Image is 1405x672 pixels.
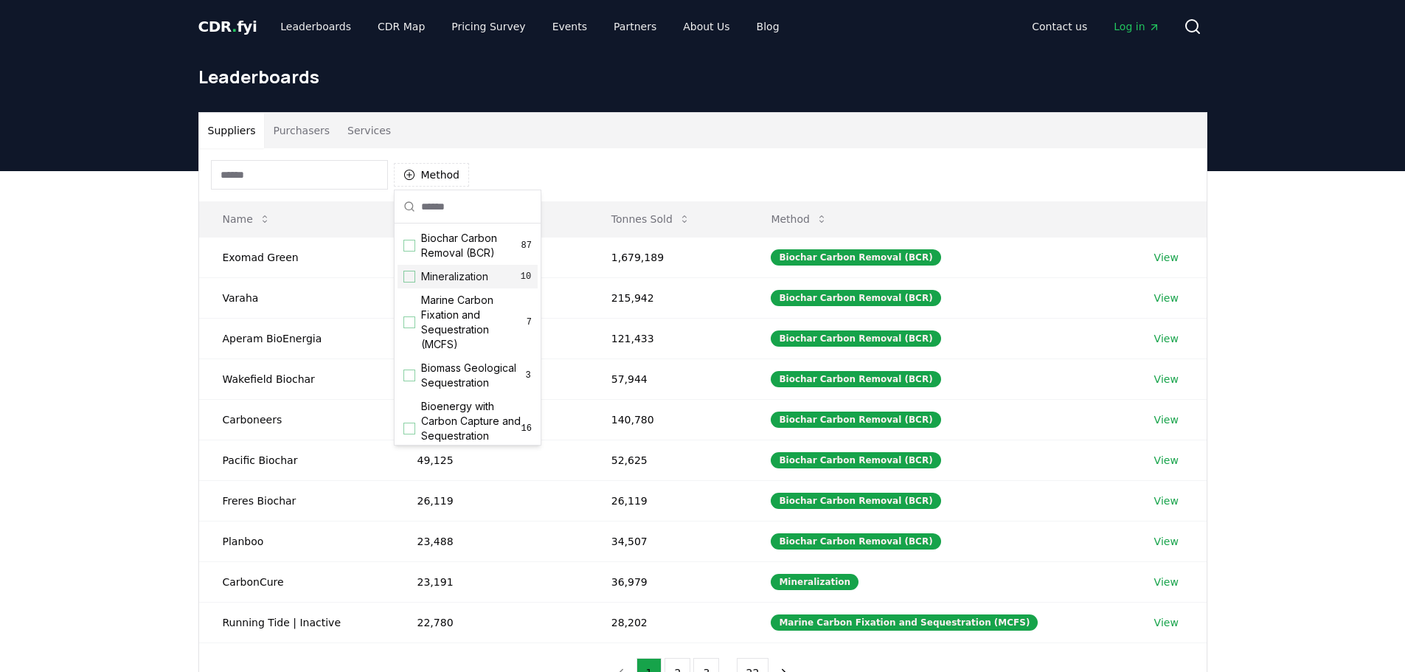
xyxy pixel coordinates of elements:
button: Name [211,204,282,234]
a: Partners [602,13,668,40]
td: Running Tide | Inactive [199,602,394,642]
span: 10 [520,271,532,283]
td: Planboo [199,521,394,561]
span: Biomass Geological Sequestration [421,361,524,390]
td: 23,488 [394,521,588,561]
div: Biochar Carbon Removal (BCR) [771,330,940,347]
td: 26,119 [394,480,588,521]
td: 121,433 [588,318,748,358]
a: Contact us [1020,13,1099,40]
td: Exomad Green [199,237,394,277]
button: Services [339,113,400,148]
button: Suppliers [199,113,265,148]
a: View [1154,534,1179,549]
a: Pricing Survey [440,13,537,40]
a: View [1154,250,1179,265]
a: View [1154,493,1179,508]
span: 7 [527,316,532,328]
td: 140,780 [588,399,748,440]
td: 49,125 [394,440,588,480]
td: Freres Biochar [199,480,394,521]
td: 23,191 [394,561,588,602]
td: 26,119 [588,480,748,521]
span: . [232,18,237,35]
span: Marine Carbon Fixation and Sequestration (MCFS) [421,293,527,352]
span: 16 [521,423,532,434]
div: Biochar Carbon Removal (BCR) [771,533,940,550]
td: 1,679,189 [588,237,748,277]
a: View [1154,291,1179,305]
td: Varaha [199,277,394,318]
span: Bioenergy with Carbon Capture and Sequestration (BECCS) [421,399,521,458]
div: Biochar Carbon Removal (BCR) [771,290,940,306]
span: Log in [1114,19,1159,34]
div: Biochar Carbon Removal (BCR) [771,412,940,428]
td: Carboneers [199,399,394,440]
h1: Leaderboards [198,65,1207,89]
div: Marine Carbon Fixation and Sequestration (MCFS) [771,614,1038,631]
a: Leaderboards [268,13,363,40]
td: Wakefield Biochar [199,358,394,399]
button: Purchasers [264,113,339,148]
span: Biochar Carbon Removal (BCR) [421,231,521,260]
span: 3 [524,370,532,381]
span: CDR fyi [198,18,257,35]
button: Method [394,163,470,187]
div: Biochar Carbon Removal (BCR) [771,493,940,509]
td: 215,942 [588,277,748,318]
td: Aperam BioEnergia [199,318,394,358]
a: View [1154,453,1179,468]
td: 57,944 [588,358,748,399]
a: CDR.fyi [198,16,257,37]
a: Log in [1102,13,1171,40]
td: 52,625 [588,440,748,480]
a: View [1154,615,1179,630]
a: View [1154,331,1179,346]
td: 28,202 [588,602,748,642]
a: Blog [745,13,791,40]
a: CDR Map [366,13,437,40]
span: 87 [521,240,532,252]
a: About Us [671,13,741,40]
a: Events [541,13,599,40]
a: View [1154,372,1179,387]
td: Pacific Biochar [199,440,394,480]
a: View [1154,575,1179,589]
td: 36,979 [588,561,748,602]
nav: Main [1020,13,1171,40]
td: 34,507 [588,521,748,561]
td: 22,780 [394,602,588,642]
div: Biochar Carbon Removal (BCR) [771,249,940,266]
button: Tonnes Sold [600,204,702,234]
button: Method [759,204,839,234]
td: CarbonCure [199,561,394,602]
div: Biochar Carbon Removal (BCR) [771,452,940,468]
div: Mineralization [771,574,858,590]
nav: Main [268,13,791,40]
span: Mineralization [421,269,488,284]
div: Biochar Carbon Removal (BCR) [771,371,940,387]
a: View [1154,412,1179,427]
